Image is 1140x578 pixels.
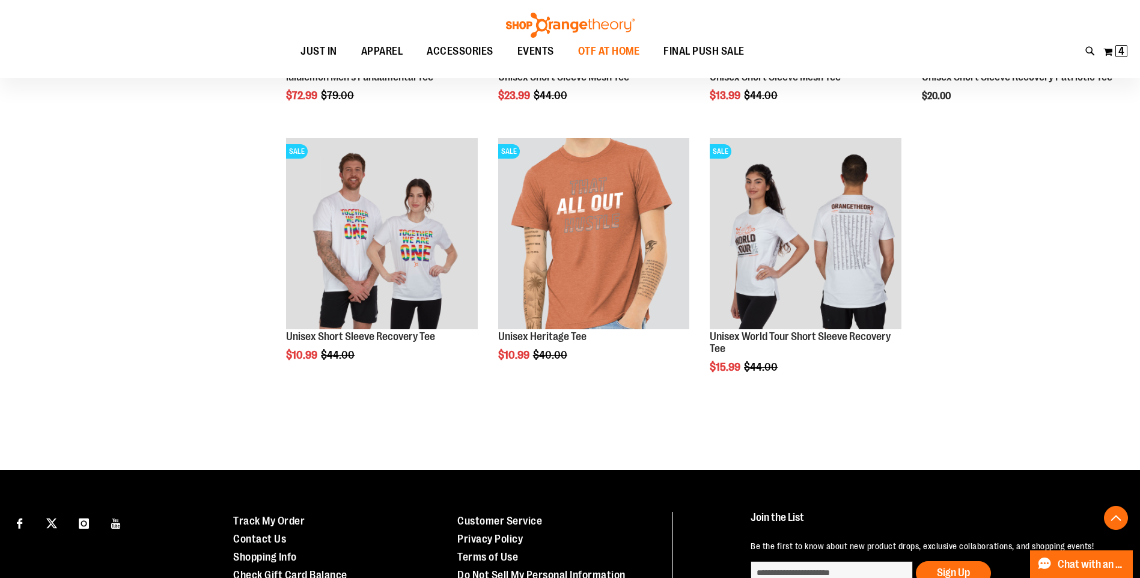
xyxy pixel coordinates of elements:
a: Visit our Facebook page [9,512,30,533]
span: $44.00 [744,361,779,373]
span: $79.00 [321,90,356,102]
img: Twitter [46,518,57,529]
div: product [492,132,695,392]
a: Unisex World Tour Short Sleeve Recovery Tee [710,330,891,354]
p: Be the first to know about new product drops, exclusive collaborations, and shopping events! [751,540,1112,552]
img: Product image for Unisex Short Sleeve Recovery Tee [286,138,477,329]
a: Unisex Heritage Tee [498,330,587,342]
span: $10.99 [286,349,319,361]
span: APPAREL [361,38,403,65]
a: Product image for Unisex World Tour Short Sleeve Recovery TeeSALE [710,138,901,331]
span: OTF AT HOME [578,38,640,65]
a: Shopping Info [233,551,297,563]
a: Visit our X page [41,512,62,533]
span: $44.00 [534,90,569,102]
span: $13.99 [710,90,742,102]
a: Unisex Short Sleeve Recovery Tee [286,330,435,342]
a: Customer Service [457,515,542,527]
span: Chat with an Expert [1058,559,1126,570]
a: Visit our Instagram page [73,512,94,533]
img: Product image for Unisex World Tour Short Sleeve Recovery Tee [710,138,901,329]
a: OTF AT HOME [566,38,652,65]
span: FINAL PUSH SALE [663,38,745,65]
span: EVENTS [517,38,554,65]
span: $23.99 [498,90,532,102]
span: SALE [710,144,731,159]
a: JUST IN [288,38,349,65]
span: SALE [498,144,520,159]
span: $10.99 [498,349,531,361]
span: JUST IN [300,38,337,65]
button: Chat with an Expert [1030,550,1133,578]
div: product [704,132,907,404]
a: Visit our Youtube page [106,512,127,533]
span: SALE [286,144,308,159]
span: $15.99 [710,361,742,373]
button: Back To Top [1104,506,1128,530]
a: Product image for Unisex Heritage TeeSALE [498,138,689,331]
a: FINAL PUSH SALE [651,38,757,65]
span: 4 [1118,45,1124,57]
a: Privacy Policy [457,533,523,545]
a: Terms of Use [457,551,518,563]
a: ACCESSORIES [415,38,505,65]
a: Contact Us [233,533,286,545]
img: Shop Orangetheory [504,13,636,38]
span: $20.00 [922,91,953,102]
span: ACCESSORIES [427,38,493,65]
a: EVENTS [505,38,566,65]
span: $44.00 [321,349,356,361]
span: $44.00 [744,90,779,102]
a: APPAREL [349,38,415,65]
h4: Join the List [751,512,1112,534]
img: Product image for Unisex Heritage Tee [498,138,689,329]
span: $40.00 [533,349,569,361]
a: Track My Order [233,515,305,527]
a: Product image for Unisex Short Sleeve Recovery TeeSALE [286,138,477,331]
span: $72.99 [286,90,319,102]
div: product [280,132,483,392]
